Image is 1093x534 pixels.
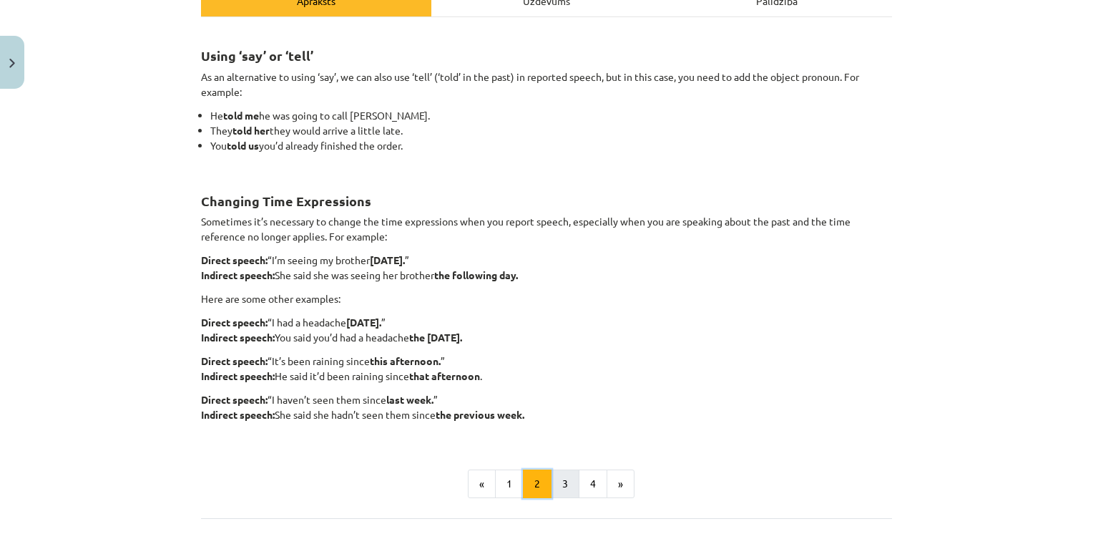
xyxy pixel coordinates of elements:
strong: Direct speech: [201,393,268,406]
button: 4 [579,470,607,498]
p: As an alternative to using ‘say’, we can also use ‘tell’ (‘told’ in the past) in reported speech,... [201,69,892,99]
strong: Using ‘say’ or ‘tell’ [201,47,313,64]
button: 1 [495,470,524,498]
img: icon-close-lesson-0947bae3869378f0d4975bcd49f059093ad1ed9edebbc8119c70593378902aed.svg [9,59,15,68]
strong: Direct speech: [201,316,268,329]
strong: Direct speech: [201,253,268,266]
button: 2 [523,470,552,498]
strong: the previous week. [436,408,524,421]
strong: told me [223,109,259,122]
strong: Changing Time Expressions [201,193,371,209]
strong: Direct speech: [201,354,268,367]
p: “I haven’t seen them since ” She said she hadn’t seen them since [201,392,892,437]
nav: Page navigation example [201,470,892,498]
li: They they would arrive a little late. [210,123,892,138]
button: « [468,470,496,498]
strong: [DATE]. [370,253,405,266]
strong: this afternoon. [370,354,441,367]
li: You you’d already finished the order. [210,138,892,168]
p: “It’s been raining since ” He said it’d been raining since . [201,354,892,384]
strong: the following day. [434,268,518,281]
strong: Indirect speech: [201,369,275,382]
strong: told us [227,139,259,152]
strong: that afternoon [409,369,480,382]
strong: Indirect speech: [201,268,275,281]
p: “I’m seeing my brother ” She said she was seeing her brother [201,253,892,283]
strong: the [DATE]. [409,331,462,344]
p: Here are some other examples: [201,291,892,306]
p: Sometimes it’s necessary to change the time expressions when you report speech, especially when y... [201,214,892,244]
p: “I had a headache ” You said you’d had a headache [201,315,892,345]
strong: Indirect speech: [201,408,275,421]
strong: told her [232,124,270,137]
strong: last week. [386,393,433,406]
strong: Indirect speech: [201,331,275,344]
button: 3 [551,470,579,498]
strong: [DATE]. [346,316,381,329]
li: He he was going to call [PERSON_NAME]. [210,108,892,123]
button: » [607,470,634,498]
